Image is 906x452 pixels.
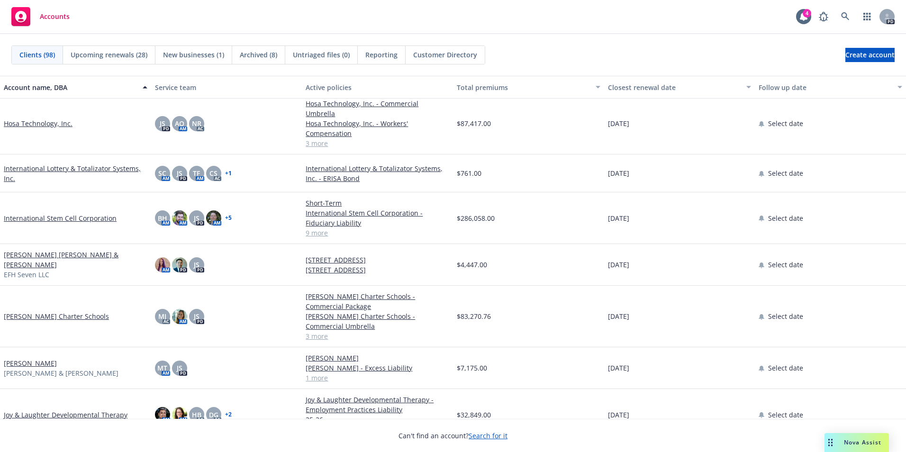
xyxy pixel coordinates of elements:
[608,213,629,223] span: [DATE]
[457,168,481,178] span: $761.00
[209,410,218,420] span: DG
[194,213,199,223] span: JS
[457,82,590,92] div: Total premiums
[824,433,889,452] button: Nova Assist
[194,311,199,321] span: JS
[177,168,182,178] span: JS
[608,311,629,321] span: [DATE]
[194,260,199,270] span: JS
[4,118,72,128] a: Hosa Technology, Inc.
[457,118,491,128] span: $87,417.00
[4,368,118,378] span: [PERSON_NAME] & [PERSON_NAME]
[155,82,299,92] div: Service team
[768,168,803,178] span: Select date
[306,255,449,265] a: [STREET_ADDRESS]
[608,118,629,128] span: [DATE]
[225,171,232,176] a: + 1
[768,311,803,321] span: Select date
[172,407,187,422] img: photo
[306,415,449,425] a: 25-26
[225,215,232,221] a: + 5
[40,13,70,20] span: Accounts
[172,210,187,226] img: photo
[4,270,49,280] span: EFH Seven LLC
[157,363,167,373] span: MT
[608,82,741,92] div: Closest renewal date
[306,228,449,238] a: 9 more
[225,412,232,417] a: + 2
[306,331,449,341] a: 3 more
[604,76,755,99] button: Closest renewal date
[155,257,170,272] img: photo
[608,410,629,420] span: [DATE]
[755,76,906,99] button: Follow up date
[608,363,629,373] span: [DATE]
[399,431,507,441] span: Can't find an account?
[413,50,477,60] span: Customer Directory
[457,311,491,321] span: $83,270.76
[4,358,57,368] a: [PERSON_NAME]
[457,260,487,270] span: $4,447.00
[608,260,629,270] span: [DATE]
[306,395,449,415] a: Joy & Laughter Developmental Therapy - Employment Practices Liability
[193,168,200,178] span: TF
[4,250,147,270] a: [PERSON_NAME] [PERSON_NAME] & [PERSON_NAME]
[845,48,895,62] a: Create account
[306,311,449,331] a: [PERSON_NAME] Charter Schools - Commercial Umbrella
[824,433,836,452] div: Drag to move
[306,99,449,118] a: Hosa Technology, Inc. - Commercial Umbrella
[4,311,109,321] a: [PERSON_NAME] Charter Schools
[306,353,449,363] a: [PERSON_NAME]
[293,50,350,60] span: Untriaged files (0)
[4,410,127,420] a: Joy & Laughter Developmental Therapy
[240,50,277,60] span: Archived (8)
[457,213,495,223] span: $286,058.00
[457,363,487,373] span: $7,175.00
[768,363,803,373] span: Select date
[457,410,491,420] span: $32,849.00
[759,82,892,92] div: Follow up date
[306,208,449,228] a: International Stem Cell Corporation - Fiduciary Liability
[206,210,221,226] img: photo
[365,50,398,60] span: Reporting
[306,291,449,311] a: [PERSON_NAME] Charter Schools - Commercial Package
[306,265,449,275] a: [STREET_ADDRESS]
[302,76,453,99] button: Active policies
[768,213,803,223] span: Select date
[158,168,166,178] span: SC
[158,213,167,223] span: BH
[306,198,449,208] a: Short-Term
[158,311,166,321] span: MJ
[306,373,449,383] a: 1 more
[71,50,147,60] span: Upcoming renewals (28)
[768,118,803,128] span: Select date
[8,3,73,30] a: Accounts
[306,118,449,138] a: Hosa Technology, Inc. - Workers' Compensation
[803,9,811,18] div: 4
[175,118,184,128] span: AO
[163,50,224,60] span: New businesses (1)
[160,118,165,128] span: JS
[768,260,803,270] span: Select date
[306,82,449,92] div: Active policies
[172,309,187,324] img: photo
[19,50,55,60] span: Clients (98)
[768,410,803,420] span: Select date
[4,163,147,183] a: International Lottery & Totalizator Systems, Inc.
[814,7,833,26] a: Report a Bug
[453,76,604,99] button: Total premiums
[192,118,201,128] span: NR
[306,138,449,148] a: 3 more
[192,410,201,420] span: HB
[155,407,170,422] img: photo
[858,7,877,26] a: Switch app
[608,168,629,178] span: [DATE]
[836,7,855,26] a: Search
[151,76,302,99] button: Service team
[177,363,182,373] span: JS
